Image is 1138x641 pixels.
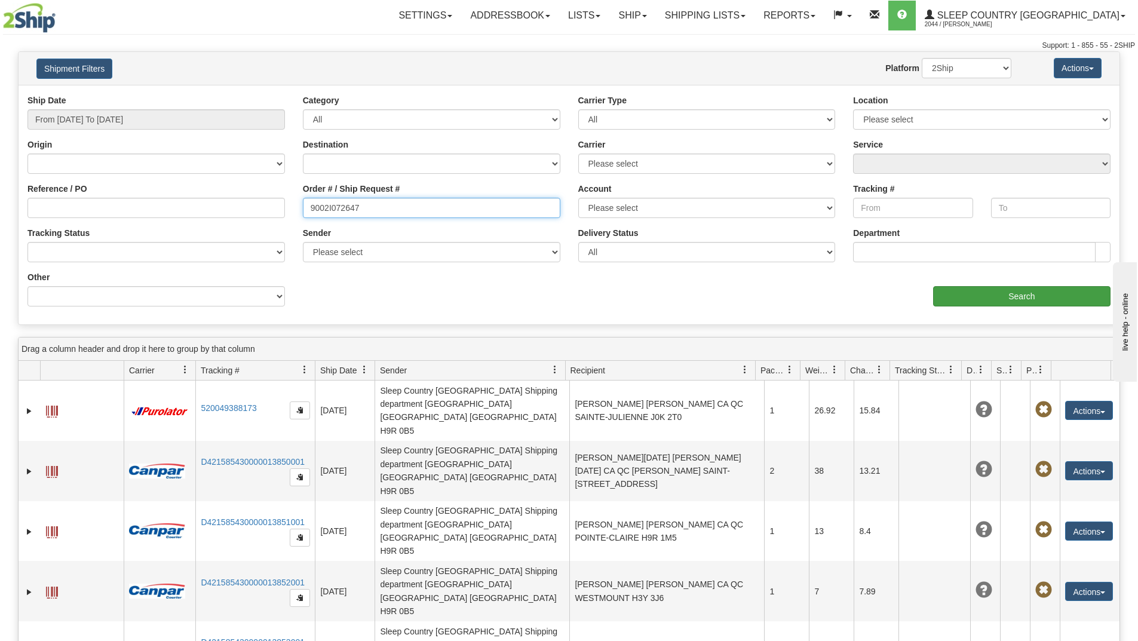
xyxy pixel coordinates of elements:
div: grid grouping header [19,338,1119,361]
td: 1 [764,501,809,562]
a: Label [46,400,58,419]
a: Sleep Country [GEOGRAPHIC_DATA] 2044 / [PERSON_NAME] [916,1,1134,30]
a: Charge filter column settings [869,360,889,380]
a: Delivery Status filter column settings [971,360,991,380]
label: Platform [885,62,919,74]
a: Weight filter column settings [824,360,845,380]
td: [PERSON_NAME] [PERSON_NAME] CA QC POINTE-CLAIRE H9R 1M5 [569,501,764,562]
td: Sleep Country [GEOGRAPHIC_DATA] Shipping department [GEOGRAPHIC_DATA] [GEOGRAPHIC_DATA] [GEOGRAPH... [375,381,569,441]
button: Actions [1065,522,1113,541]
a: Label [46,521,58,540]
button: Actions [1065,401,1113,420]
img: logo2044.jpg [3,3,56,33]
span: Carrier [129,364,155,376]
span: Unknown [976,582,992,599]
span: Delivery Status [967,364,977,376]
img: 14 - Canpar [129,584,185,599]
a: Carrier filter column settings [175,360,195,380]
a: Pickup Status filter column settings [1030,360,1051,380]
iframe: chat widget [1111,259,1137,381]
a: Expand [23,465,35,477]
td: [DATE] [315,381,375,441]
td: [PERSON_NAME] [PERSON_NAME] CA QC SAINTE-JULIENNE J0K 2T0 [569,381,764,441]
a: Ship [609,1,655,30]
span: Charge [850,364,875,376]
a: Shipping lists [656,1,754,30]
span: Unknown [976,522,992,538]
a: Expand [23,586,35,598]
td: 8.4 [854,501,898,562]
label: Service [853,139,883,151]
a: D421585430000013850001 [201,457,305,467]
a: Ship Date filter column settings [354,360,375,380]
span: Recipient [570,364,605,376]
label: Order # / Ship Request # [303,183,400,195]
a: Settings [389,1,461,30]
a: Addressbook [461,1,559,30]
span: Tracking # [201,364,240,376]
span: Sender [380,364,407,376]
span: Pickup Not Assigned [1035,461,1052,478]
td: 15.84 [854,381,898,441]
td: 2 [764,441,809,501]
a: Tracking Status filter column settings [941,360,961,380]
button: Copy to clipboard [290,589,310,607]
td: 7 [809,561,854,621]
td: 7.89 [854,561,898,621]
span: 2044 / [PERSON_NAME] [925,19,1014,30]
td: 13 [809,501,854,562]
button: Shipment Filters [36,59,112,79]
button: Copy to clipboard [290,468,310,486]
button: Actions [1054,58,1102,78]
td: 38 [809,441,854,501]
span: Sleep Country [GEOGRAPHIC_DATA] [934,10,1119,20]
a: Label [46,461,58,480]
label: Reference / PO [27,183,87,195]
a: D421585430000013851001 [201,517,305,527]
img: 14 - Canpar [129,464,185,479]
label: Department [853,227,900,239]
div: Support: 1 - 855 - 55 - 2SHIP [3,41,1135,51]
label: Tracking # [853,183,894,195]
a: Shipment Issues filter column settings [1001,360,1021,380]
a: Packages filter column settings [780,360,800,380]
div: live help - online [9,10,111,19]
label: Other [27,271,50,283]
td: Sleep Country [GEOGRAPHIC_DATA] Shipping department [GEOGRAPHIC_DATA] [GEOGRAPHIC_DATA] [GEOGRAPH... [375,561,569,621]
button: Actions [1065,461,1113,480]
img: 11 - Purolator [129,407,190,416]
input: Search [933,286,1111,306]
span: Pickup Status [1026,364,1036,376]
a: Sender filter column settings [545,360,565,380]
label: Sender [303,227,331,239]
td: 1 [764,561,809,621]
span: Pickup Not Assigned [1035,401,1052,418]
a: Reports [754,1,824,30]
button: Copy to clipboard [290,401,310,419]
span: Unknown [976,401,992,418]
a: 520049388173 [201,403,256,413]
td: [PERSON_NAME] [PERSON_NAME] CA QC WESTMOUNT H3Y 3J6 [569,561,764,621]
span: Pickup Not Assigned [1035,582,1052,599]
label: Ship Date [27,94,66,106]
a: Tracking # filter column settings [295,360,315,380]
label: Delivery Status [578,227,639,239]
label: Carrier [578,139,606,151]
a: Expand [23,405,35,417]
td: [DATE] [315,501,375,562]
span: Packages [760,364,786,376]
a: Recipient filter column settings [735,360,755,380]
a: Lists [559,1,609,30]
td: [PERSON_NAME][DATE] [PERSON_NAME][DATE] CA QC [PERSON_NAME] SAINT-[STREET_ADDRESS] [569,441,764,501]
td: [DATE] [315,561,375,621]
button: Copy to clipboard [290,529,310,547]
td: 26.92 [809,381,854,441]
span: Unknown [976,461,992,478]
label: Tracking Status [27,227,90,239]
a: D421585430000013852001 [201,578,305,587]
label: Carrier Type [578,94,627,106]
input: From [853,198,973,218]
a: Label [46,581,58,600]
span: Weight [805,364,830,376]
img: 14 - Canpar [129,523,185,538]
